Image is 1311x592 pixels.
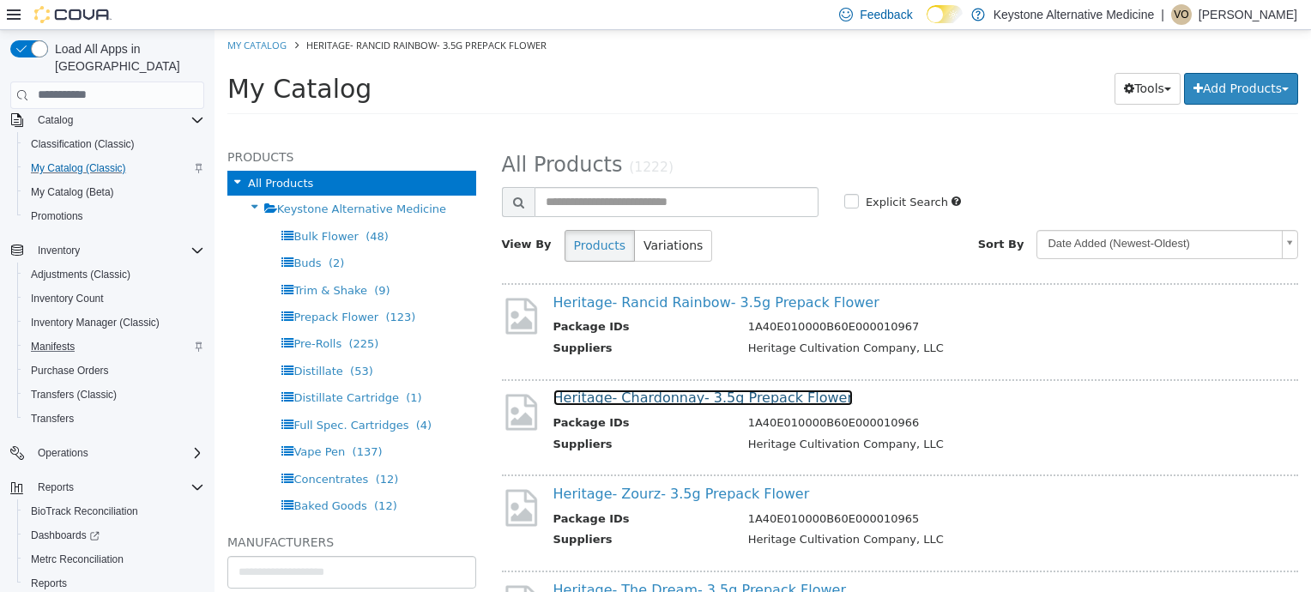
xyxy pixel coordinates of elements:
span: (53) [136,335,159,347]
a: Purchase Orders [24,360,116,381]
span: Inventory [31,240,204,261]
span: Transfers [24,408,204,429]
button: Operations [3,441,211,465]
button: Inventory [3,239,211,263]
span: Bulk Flower [79,200,143,213]
button: Reports [3,475,211,499]
span: BioTrack Reconciliation [31,504,138,518]
button: Add Products [970,43,1084,75]
span: My Catalog (Classic) [24,158,204,178]
td: 1A40E010000B60E000010965 [521,480,1066,502]
button: Classification (Classic) [17,132,211,156]
span: Keystone Alternative Medicine [63,172,232,185]
a: Promotions [24,206,90,227]
span: Classification (Classic) [31,137,135,151]
span: Concentrates [79,443,154,456]
span: Heritage- Rancid Rainbow- 3.5g Prepack Flower [92,9,332,21]
button: Variations [420,200,498,232]
span: Reports [31,477,204,498]
img: missing-image.png [287,361,326,403]
span: Metrc Reconciliation [31,553,124,566]
a: Heritage- The Dream- 3.5g Prepack Flower [339,552,632,568]
span: Full Spec. Cartridges [79,389,194,402]
th: Suppliers [339,310,521,331]
span: Inventory Manager (Classic) [31,316,160,329]
span: Feedback [860,6,912,23]
span: (12) [160,469,183,482]
a: Transfers [24,408,81,429]
a: Heritage- Rancid Rainbow- 3.5g Prepack Flower [339,264,665,281]
span: Promotions [31,209,83,223]
a: Heritage- Zourz- 3.5g Prepack Flower [339,456,595,472]
p: [PERSON_NAME] [1199,4,1297,25]
span: Manifests [24,336,204,357]
span: (48) [151,200,174,213]
button: Promotions [17,204,211,228]
span: Distillate [79,335,128,347]
span: Reports [31,577,67,590]
span: Promotions [24,206,204,227]
span: Vape Pen [79,415,130,428]
span: Transfers (Classic) [31,388,117,402]
button: Adjustments (Classic) [17,263,211,287]
a: Heritage- Chardonnay- 3.5g Prepack Flower [339,359,639,376]
a: My Catalog (Classic) [24,158,133,178]
td: Heritage Cultivation Company, LLC [521,406,1066,427]
td: Heritage Cultivation Company, LLC [521,310,1066,331]
span: (225) [134,307,164,320]
span: (9) [160,254,175,267]
h5: Products [13,117,262,137]
th: Suppliers [339,501,521,523]
th: Package IDs [339,480,521,502]
span: Inventory Count [24,288,204,309]
td: 1A40E010000B60E000010967 [521,288,1066,310]
span: Transfers [31,412,74,426]
span: (4) [202,389,217,402]
span: Load All Apps in [GEOGRAPHIC_DATA] [48,40,204,75]
span: Pre-Rolls [79,307,127,320]
button: Inventory Manager (Classic) [17,311,211,335]
a: Inventory Count [24,288,111,309]
button: BioTrack Reconciliation [17,499,211,523]
span: Transfers (Classic) [24,384,204,405]
button: Reports [31,477,81,498]
h5: Manufacturers [13,502,262,523]
th: Package IDs [339,288,521,310]
a: Adjustments (Classic) [24,264,137,285]
span: Purchase Orders [31,364,109,378]
span: Adjustments (Classic) [24,264,204,285]
span: Adjustments (Classic) [31,268,130,281]
a: My Catalog [13,9,72,21]
p: Keystone Alternative Medicine [994,4,1155,25]
span: Distillate Cartridge [79,361,184,374]
a: Classification (Classic) [24,134,142,154]
span: Sort By [764,208,810,220]
span: Inventory Count [31,292,104,305]
label: Explicit Search [647,164,734,181]
span: Date Added (Newest-Oldest) [823,201,1060,227]
img: Cova [34,6,112,23]
span: (137) [138,415,168,428]
button: Operations [31,443,95,463]
button: My Catalog (Beta) [17,180,211,204]
span: Dark Mode [927,23,927,24]
button: Catalog [31,110,80,130]
span: Trim & Shake [79,254,153,267]
span: Inventory Manager (Classic) [24,312,204,333]
a: Transfers (Classic) [24,384,124,405]
a: Manifests [24,336,82,357]
span: Buds [79,227,106,239]
span: Catalog [31,110,204,130]
button: Manifests [17,335,211,359]
th: Package IDs [339,384,521,406]
div: Victoria Ortiz [1171,4,1192,25]
button: My Catalog (Classic) [17,156,211,180]
span: Dashboards [24,525,204,546]
span: My Catalog (Beta) [24,182,204,202]
button: Inventory Count [17,287,211,311]
span: (12) [161,443,184,456]
span: Manifests [31,340,75,353]
span: Metrc Reconciliation [24,549,204,570]
span: Prepack Flower [79,281,164,293]
td: Heritage Cultivation Company, LLC [521,501,1066,523]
